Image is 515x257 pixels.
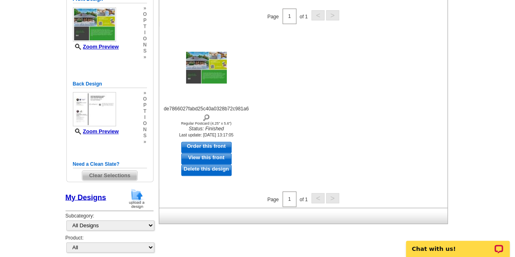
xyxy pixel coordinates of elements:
span: p [143,102,147,108]
a: Delete this design [181,165,232,176]
a: My Designs [66,193,106,201]
img: view design details [202,112,210,121]
span: n [143,127,147,133]
button: < [311,193,324,203]
i: Status: Finished [162,125,251,132]
span: o [143,121,147,127]
button: > [326,10,339,20]
span: o [143,11,147,18]
span: of 1 [300,13,308,19]
div: de7866027fabd25c40a0328b72c981a6 [162,105,251,121]
span: » [143,5,147,11]
span: t [143,24,147,30]
span: Page [267,13,278,19]
small: Last update: [DATE] 13:17:05 [179,133,233,137]
img: small-thumb.jpg [73,92,116,126]
a: Zoom Preview [73,128,119,134]
span: o [143,96,147,102]
span: n [143,42,147,48]
span: s [143,48,147,54]
img: upload-design [126,188,147,209]
a: View this front [181,153,232,165]
span: » [143,90,147,96]
h5: Back Design [73,80,147,88]
span: Page [267,196,278,202]
h5: Need a Clean Slate? [73,160,147,168]
span: o [143,36,147,42]
img: de7866027fabd25c40a0328b72c981a6 [186,52,227,83]
button: < [311,10,324,20]
span: i [143,30,147,36]
span: p [143,18,147,24]
div: Regular Postcard (4.25" x 5.6") [162,121,251,125]
span: t [143,108,147,114]
span: i [143,114,147,121]
a: use this design [181,142,232,153]
span: » [143,139,147,145]
button: > [326,193,339,203]
span: Clear Selections [82,171,137,180]
div: Product: [66,235,153,257]
span: of 1 [300,196,308,202]
span: » [143,54,147,60]
span: s [143,133,147,139]
a: Zoom Preview [73,44,119,50]
div: Subcategory: [66,213,153,235]
img: small-thumb.jpg [73,7,116,42]
iframe: LiveChat chat widget [401,231,515,257]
